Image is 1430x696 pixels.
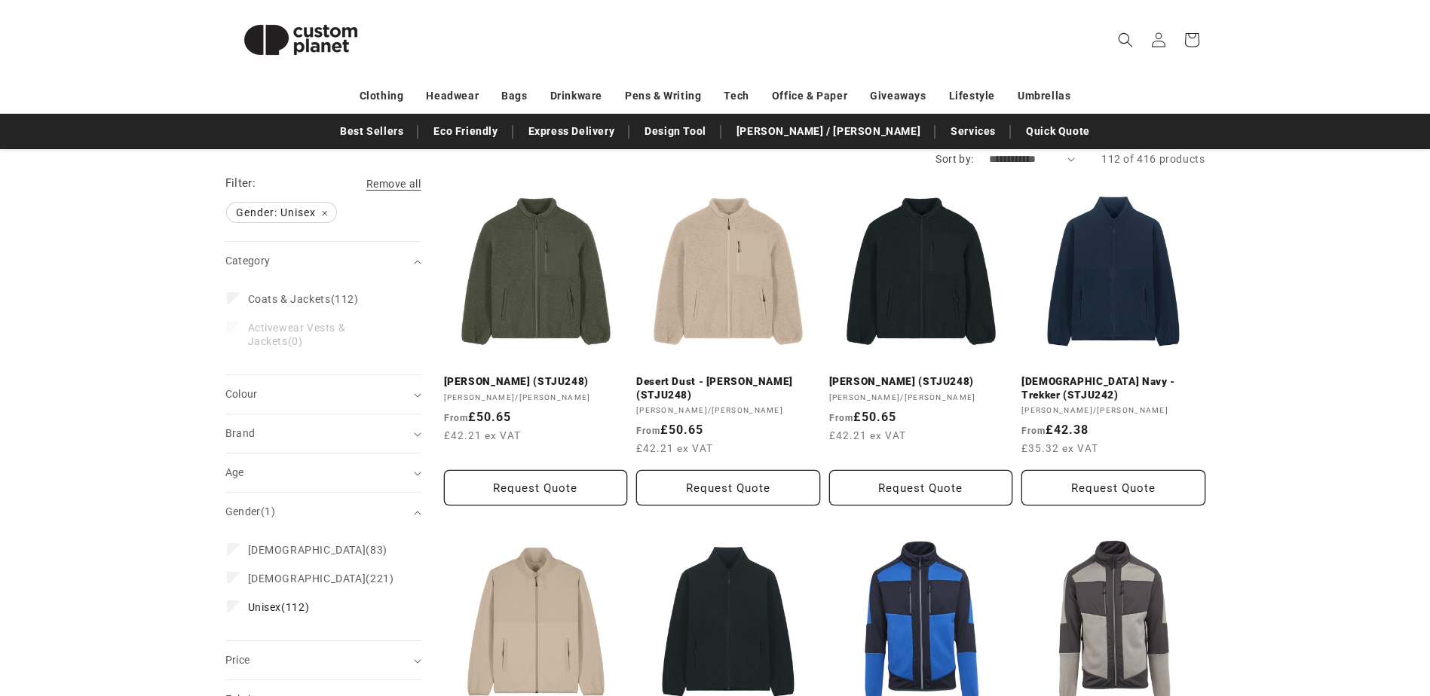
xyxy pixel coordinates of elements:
summary: Age (0 selected) [225,453,421,492]
button: Request Quote [444,470,628,505]
span: Category [225,255,271,267]
a: Clothing [360,83,404,109]
a: Services [943,118,1003,145]
a: [PERSON_NAME] (STJU248) [444,375,628,389]
summary: Price [225,641,421,679]
span: [DEMOGRAPHIC_DATA] [248,572,366,585]
summary: Brand (0 selected) [225,414,421,453]
a: Drinkware [550,83,602,109]
span: (221) [248,572,394,585]
a: Desert Dust - [PERSON_NAME] (STJU248) [636,375,820,401]
span: [DEMOGRAPHIC_DATA] [248,544,366,556]
a: Bags [501,83,527,109]
span: Coats & Jackets [248,293,331,305]
button: Request Quote [1021,470,1205,505]
summary: Search [1109,23,1142,56]
span: (83) [248,543,387,557]
span: Remove all [366,178,421,190]
summary: Gender (1 selected) [225,493,421,531]
a: Giveaways [870,83,926,109]
label: Sort by: [935,153,973,165]
button: Request Quote [636,470,820,505]
span: Gender [225,505,276,517]
a: Lifestyle [949,83,995,109]
a: Quick Quote [1018,118,1098,145]
span: Price [225,654,250,666]
a: Office & Paper [772,83,847,109]
span: Age [225,466,244,478]
img: Custom Planet [225,6,376,74]
span: 112 of 416 products [1101,153,1205,165]
a: Eco Friendly [426,118,505,145]
summary: Category (0 selected) [225,242,421,280]
summary: Colour (0 selected) [225,375,421,414]
a: Headwear [426,83,479,109]
span: Gender: Unisex [227,203,336,222]
a: [PERSON_NAME] (STJU248) [829,375,1013,389]
span: Colour [225,388,258,400]
span: (112) [248,600,310,614]
a: Remove all [366,175,421,194]
h2: Filter: [225,175,256,192]
button: Request Quote [829,470,1013,505]
span: (1) [261,505,275,517]
a: Best Sellers [332,118,411,145]
span: (112) [248,292,359,306]
a: Design Tool [637,118,714,145]
a: Tech [724,83,749,109]
a: Gender: Unisex [225,203,338,222]
a: Pens & Writing [625,83,701,109]
span: Unisex [248,601,282,613]
a: [DEMOGRAPHIC_DATA] Navy - Trekker (STJU242) [1021,375,1205,401]
a: Umbrellas [1018,83,1070,109]
a: [PERSON_NAME] / [PERSON_NAME] [729,118,928,145]
iframe: Chat Widget [1178,533,1430,696]
span: Brand [225,427,256,439]
a: Express Delivery [521,118,623,145]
